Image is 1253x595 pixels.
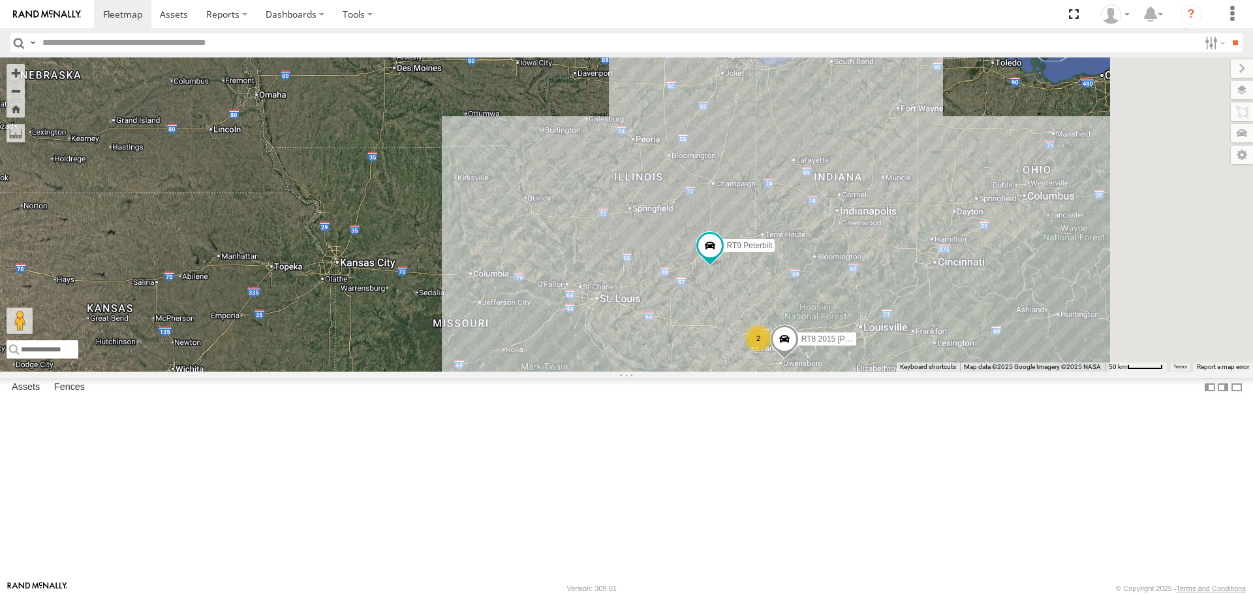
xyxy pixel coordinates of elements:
[7,582,67,595] a: Visit our Website
[1116,585,1246,592] div: © Copyright 2025 -
[7,100,25,118] button: Zoom Home
[13,10,81,19] img: rand-logo.svg
[7,308,33,334] button: Drag Pegman onto the map to open Street View
[900,362,956,372] button: Keyboard shortcuts
[1181,4,1201,25] i: ?
[7,124,25,142] label: Measure
[5,379,46,397] label: Assets
[7,82,25,100] button: Zoom out
[801,334,903,344] span: RT8 2015 [PERSON_NAME]
[1177,585,1246,592] a: Terms and Conditions
[1096,5,1134,24] div: Nathan Stone
[27,33,38,52] label: Search Query
[7,64,25,82] button: Zoom in
[48,379,91,397] label: Fences
[964,363,1101,370] span: Map data ©2025 Google Imagery ©2025 NASA
[1197,363,1249,370] a: Report a map error
[1203,378,1216,397] label: Dock Summary Table to the Left
[567,585,617,592] div: Version: 309.01
[1173,364,1187,369] a: Terms (opens in new tab)
[1216,378,1230,397] label: Dock Summary Table to the Right
[1199,33,1228,52] label: Search Filter Options
[1230,378,1243,397] label: Hide Summary Table
[1105,362,1167,372] button: Map Scale: 50 km per 51 pixels
[1231,146,1253,164] label: Map Settings
[1109,363,1127,370] span: 50 km
[745,325,771,351] div: 2
[727,242,773,251] span: RT9 Peterbilt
